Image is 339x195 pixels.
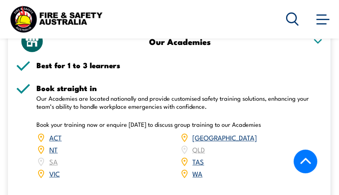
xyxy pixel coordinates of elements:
[193,156,204,166] a: TAS
[36,84,323,92] h5: Book straight in
[193,132,257,142] a: [GEOGRAPHIC_DATA]
[53,37,307,46] h3: Our Academies
[36,120,323,128] p: Book your training now or enquire [DATE] to discuss group training to our Academies
[49,169,60,178] a: VIC
[193,169,203,178] a: WA
[36,94,323,110] p: Our Academies are located nationally and provide customised safety training solutions, enhancing ...
[49,132,62,142] a: ACT
[36,61,323,69] h5: Best for 1 to 3 learners
[49,144,58,154] a: NT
